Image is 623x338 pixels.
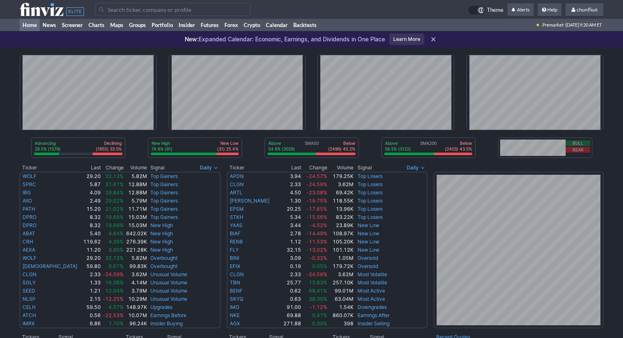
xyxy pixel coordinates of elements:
[23,312,36,318] a: ATCH
[310,255,327,261] span: -0.32%
[82,238,101,246] td: 119.62
[301,164,328,172] th: Change
[279,287,301,295] td: 0.62
[577,7,598,13] span: chunfliu6
[103,296,124,302] span: -12.25%
[150,164,165,171] span: Signal
[358,173,383,179] a: Top Losers
[82,189,101,197] td: 4.09
[279,189,301,197] td: 4.50
[124,320,147,328] td: 96.24K
[328,180,354,189] td: 3.62M
[82,287,101,295] td: 1.21
[95,3,251,16] input: Search
[263,19,290,31] a: Calendar
[358,271,387,277] a: Most Volatile
[150,263,177,269] a: Overbought
[358,206,383,212] a: Top Losers
[230,263,240,269] a: EPIX
[82,205,101,213] td: 15.20
[105,279,124,286] span: 16.08%
[309,288,327,294] span: 68.41%
[230,304,239,310] a: IMO
[328,189,354,197] td: 69.42K
[358,304,387,310] a: Downgrades
[358,320,390,327] a: Insider Selling
[59,19,86,31] a: Screener
[35,140,61,146] p: Advancing
[150,173,178,179] a: Top Gainers
[82,270,101,279] td: 2.33
[487,6,503,15] span: Theme
[230,247,239,253] a: FLY
[445,140,472,146] p: Below
[23,181,36,187] a: SPRC
[407,164,419,172] span: Daily
[384,140,473,153] div: SMA200
[150,239,173,245] a: New High
[23,230,35,237] a: ABAT
[107,19,126,31] a: Maps
[358,239,379,245] a: New Low
[124,172,147,180] td: 5.82M
[105,206,124,212] span: 21.02%
[150,288,187,294] a: Unusual Volume
[96,140,122,146] p: Declining
[109,247,124,253] span: 3.90%
[23,214,36,220] a: DPRO
[217,146,238,152] p: (31) 25.4%
[124,270,147,279] td: 3.62M
[328,246,354,254] td: 101.12K
[279,205,301,213] td: 20.25
[358,279,387,286] a: Most Volatile
[82,197,101,205] td: 2.49
[109,320,124,327] span: 1.70%
[230,181,244,187] a: CLGN
[328,320,354,328] td: 398
[105,222,124,228] span: 19.69%
[328,238,354,246] td: 105.20K
[82,320,101,328] td: 6.86
[306,181,327,187] span: -24.59%
[105,181,124,187] span: 31.61%
[124,205,147,213] td: 11.71M
[279,311,301,320] td: 69.88
[227,164,279,172] th: Ticker
[105,189,124,196] span: 29.84%
[23,255,36,261] a: WOLF
[566,19,602,31] span: [DATE] 9:20 AM ET
[124,221,147,230] td: 15.03M
[96,146,122,152] p: (1855) 33.5%
[152,146,172,152] p: 74.6% (91)
[230,279,240,286] a: TBN
[566,147,590,153] button: Bear
[82,279,101,287] td: 1.33
[230,222,242,228] a: YAAS
[358,255,378,261] a: Oversold
[566,140,590,146] button: Bull
[542,19,566,31] span: Premarket ·
[328,262,354,270] td: 179.72K
[230,189,242,196] a: ARTL
[405,164,427,172] button: Signals interval
[124,303,147,311] td: 148.97K
[279,221,301,230] td: 3.44
[230,271,244,277] a: CLGN
[124,180,147,189] td: 12.88M
[328,213,354,221] td: 83.22K
[23,304,36,310] a: CELH
[268,146,295,152] p: 54.8% (3029)
[310,304,327,310] span: -1.12%
[23,198,32,204] a: AIIO
[241,19,263,31] a: Crypto
[124,230,147,238] td: 642.02K
[124,287,147,295] td: 3.79M
[222,19,241,31] a: Forex
[23,239,33,245] a: CRH
[230,173,244,179] a: APDN
[23,279,36,286] a: SGLY
[230,288,242,294] a: BENF
[358,214,383,220] a: Top Losers
[124,254,147,262] td: 5.82M
[124,189,147,197] td: 12.88M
